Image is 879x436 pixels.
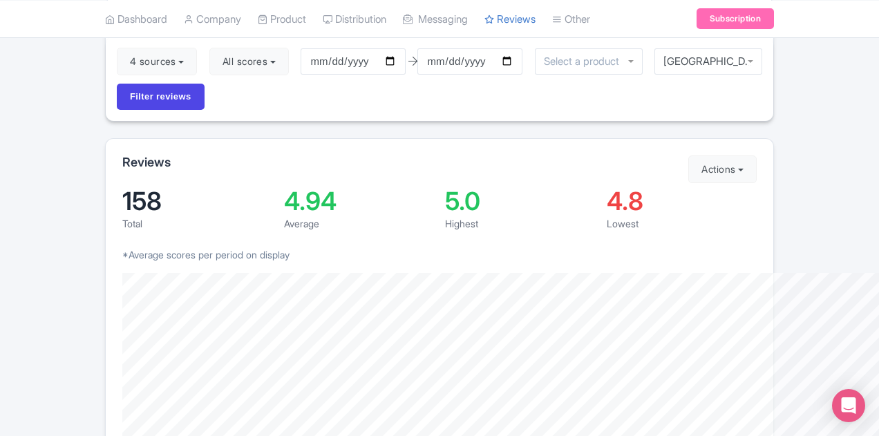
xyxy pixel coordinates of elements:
p: *Average scores per period on display [122,247,757,262]
div: Open Intercom Messenger [832,389,865,422]
button: All scores [209,48,289,75]
div: Highest [445,216,596,231]
div: 4.94 [284,189,435,214]
div: 158 [122,189,273,214]
div: 4.8 [607,189,757,214]
div: 5.0 [445,189,596,214]
a: Subscription [697,8,774,29]
input: Filter reviews [117,84,205,110]
div: Lowest [607,216,757,231]
h2: Reviews [122,155,171,169]
div: [GEOGRAPHIC_DATA] [663,55,753,68]
div: Average [284,216,435,231]
button: Actions [688,155,757,183]
div: Total [122,216,273,231]
input: Select a product [544,55,627,68]
button: 4 sources [117,48,197,75]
